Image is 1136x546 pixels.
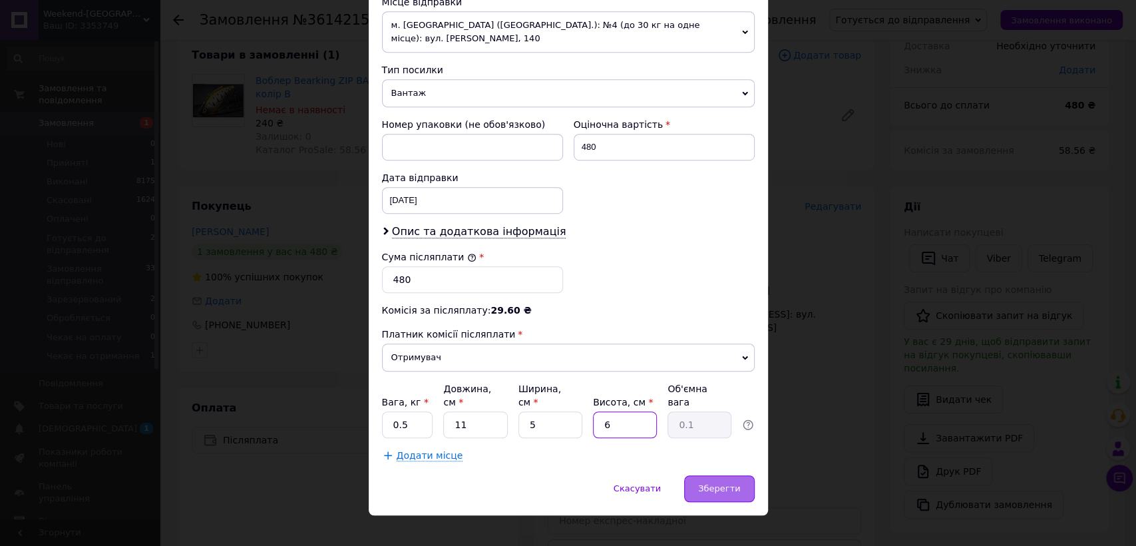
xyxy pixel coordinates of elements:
label: Сума післяплати [382,252,476,262]
div: Комісія за післяплату: [382,304,755,317]
div: Номер упаковки (не обов'язково) [382,118,563,131]
span: Тип посилки [382,65,443,75]
span: м. [GEOGRAPHIC_DATA] ([GEOGRAPHIC_DATA].): №4 (до 30 кг на одне місце): вул. [PERSON_NAME], 140 [382,11,755,53]
span: Зберегти [698,483,740,493]
span: Скасувати [614,483,661,493]
span: Платник комісії післяплати [382,329,516,340]
span: Отримувач [382,344,755,372]
span: 29.60 ₴ [490,305,531,316]
div: Об'ємна вага [667,382,731,409]
div: Дата відправки [382,171,563,184]
label: Ширина, см [518,384,561,408]
span: Вантаж [382,79,755,107]
div: Оціночна вартість [574,118,755,131]
label: Довжина, см [443,384,491,408]
span: Опис та додаткова інформація [392,225,566,238]
span: Додати місце [397,450,463,461]
label: Вага, кг [382,397,429,408]
label: Висота, см [593,397,653,408]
